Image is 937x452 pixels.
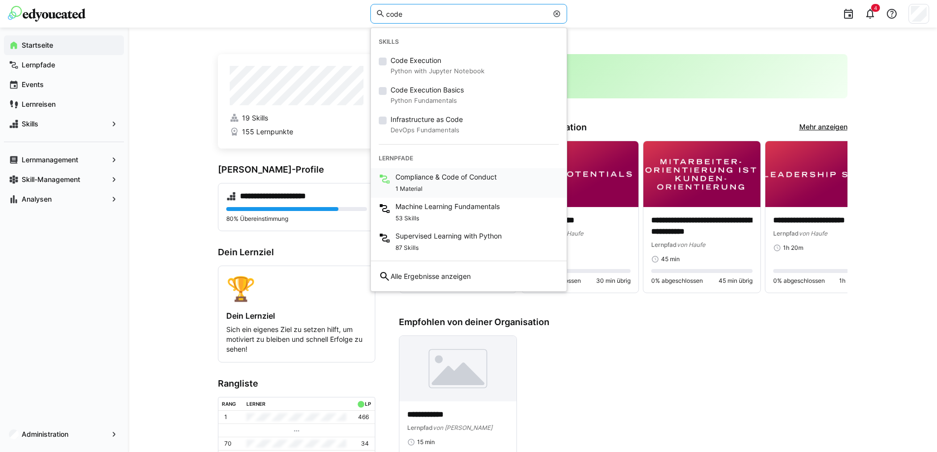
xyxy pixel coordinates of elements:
span: 0% abgeschlossen [773,277,825,285]
p: √ Keine anstehenden Aufgaben [407,81,840,90]
h3: Rangliste [218,378,375,389]
span: 45 min übrig [719,277,753,285]
span: 1 Material [395,185,423,193]
span: von Haufe [555,230,583,237]
div: Rang [222,401,236,407]
p: 80% Übereinstimmung [226,215,367,223]
div: Lernpfade [371,149,567,168]
span: 45 min [661,255,680,263]
small: DevOps Fundamentals [391,124,463,136]
span: Infrastructure as Code [391,115,463,124]
img: image [399,336,516,402]
p: 34 [361,440,369,448]
div: Lerner [246,401,266,407]
span: Lernpfad [651,241,677,248]
span: von Haufe [799,230,827,237]
span: Code Execution [391,56,484,65]
h4: Dein Lernziel [226,311,367,321]
span: Machine Learning Fundamentals [395,202,500,211]
a: 19 Skills [230,113,363,123]
span: 4 [874,5,877,11]
h3: [PERSON_NAME] [407,62,840,73]
span: Compliance & Code of Conduct [395,172,497,182]
div: 🏆 [226,274,367,303]
span: 0% abgeschlossen [651,277,703,285]
p: 466 [358,413,369,421]
h3: [PERSON_NAME]-Profile [218,164,375,175]
div: LP [365,401,371,407]
h3: Empfohlen von deiner Organisation [399,317,847,328]
span: Lernpfad [407,424,433,431]
img: image [521,141,638,207]
span: von Haufe [677,241,705,248]
img: image [643,141,760,207]
span: 19 Skills [242,113,268,123]
h3: Dein Lernziel [218,247,375,258]
span: von [PERSON_NAME] [433,424,492,431]
small: Python with Jupyter Notebook [391,65,484,77]
span: 1h 20m übrig [839,277,875,285]
span: Supervised Learning with Python [395,231,502,241]
span: 30 min übrig [596,277,631,285]
span: 53 Skills [395,214,419,222]
input: Skills und Lernpfade durchsuchen… [385,9,547,18]
span: Code Execution Basics [391,85,464,95]
small: Python Fundamentals [391,95,464,107]
span: 87 Skills [395,244,419,252]
span: Lernpfad [773,230,799,237]
span: 155 Lernpunkte [242,127,293,137]
a: Mehr anzeigen [799,122,847,133]
span: Alle Ergebnisse anzeigen [391,271,471,281]
p: 70 [224,440,232,448]
div: Skills [371,32,567,52]
img: image [765,141,882,207]
p: 1 [224,413,227,421]
p: Sich ein eigenes Ziel zu setzen hilft, um motiviert zu bleiben und schnell Erfolge zu sehen! [226,325,367,354]
span: 15 min [417,438,435,446]
span: 1h 20m [783,244,803,252]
